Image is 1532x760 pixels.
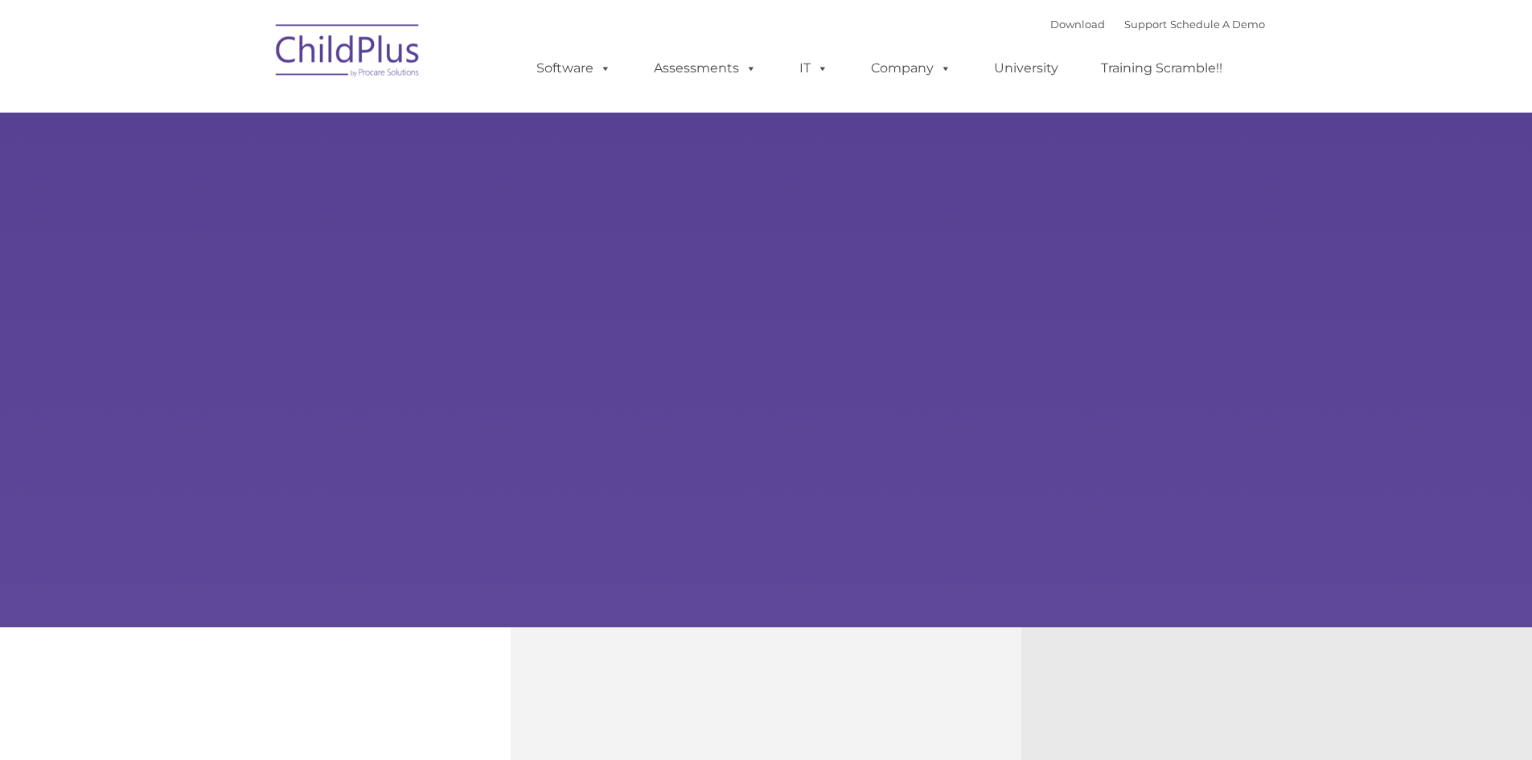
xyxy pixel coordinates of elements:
[520,52,627,84] a: Software
[1050,18,1265,31] font: |
[978,52,1074,84] a: University
[268,13,429,93] img: ChildPlus by Procare Solutions
[855,52,967,84] a: Company
[783,52,844,84] a: IT
[1124,18,1167,31] a: Support
[1050,18,1105,31] a: Download
[1170,18,1265,31] a: Schedule A Demo
[638,52,773,84] a: Assessments
[1085,52,1238,84] a: Training Scramble!!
